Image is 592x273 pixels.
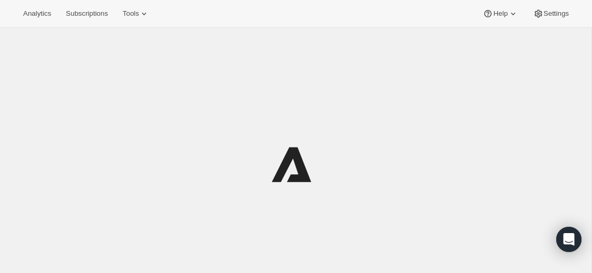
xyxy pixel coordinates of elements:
button: Tools [116,6,156,21]
button: Settings [527,6,575,21]
button: Subscriptions [59,6,114,21]
button: Help [476,6,524,21]
span: Subscriptions [66,9,108,18]
span: Tools [123,9,139,18]
button: Analytics [17,6,57,21]
span: Settings [544,9,569,18]
div: Open Intercom Messenger [556,227,581,252]
span: Help [493,9,507,18]
span: Analytics [23,9,51,18]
